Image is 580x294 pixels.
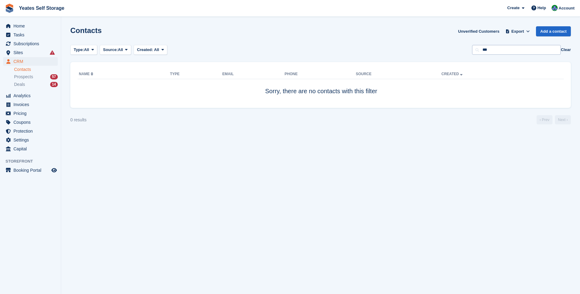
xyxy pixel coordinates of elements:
[13,109,50,118] span: Pricing
[14,74,58,80] a: Prospects 57
[13,48,50,57] span: Sites
[285,69,356,79] th: Phone
[17,3,67,13] a: Yeates Self Storage
[118,47,123,53] span: All
[3,91,58,100] a: menu
[3,127,58,135] a: menu
[50,82,58,87] div: 14
[170,69,222,79] th: Type
[6,158,61,164] span: Storefront
[356,69,441,79] th: Source
[13,100,50,109] span: Invoices
[13,31,50,39] span: Tasks
[552,5,558,11] img: Joe
[537,115,552,124] a: Previous
[134,45,167,55] button: Created: All
[79,72,94,76] a: Name
[561,47,571,53] button: Clear
[74,47,84,53] span: Type:
[555,115,571,124] a: Next
[441,72,464,76] a: Created
[3,166,58,175] a: menu
[265,88,377,94] span: Sorry, there are no contacts with this filter
[13,22,50,30] span: Home
[3,118,58,127] a: menu
[50,74,58,79] div: 57
[3,109,58,118] a: menu
[456,26,502,36] a: Unverified Customers
[13,145,50,153] span: Capital
[154,47,159,52] span: All
[559,5,574,11] span: Account
[100,45,131,55] button: Source: All
[50,167,58,174] a: Preview store
[222,69,285,79] th: Email
[13,39,50,48] span: Subscriptions
[13,91,50,100] span: Analytics
[70,45,97,55] button: Type: All
[504,26,531,36] button: Export
[13,57,50,66] span: CRM
[5,4,14,13] img: stora-icon-8386f47178a22dfd0bd8f6a31ec36ba5ce8667c1dd55bd0f319d3a0aa187defe.svg
[3,39,58,48] a: menu
[14,82,25,87] span: Deals
[3,48,58,57] a: menu
[3,31,58,39] a: menu
[3,145,58,153] a: menu
[13,127,50,135] span: Protection
[13,136,50,144] span: Settings
[13,166,50,175] span: Booking Portal
[137,47,153,52] span: Created:
[535,115,572,124] nav: Page
[70,117,87,123] div: 0 results
[50,50,55,55] i: Smart entry sync failures have occurred
[3,22,58,30] a: menu
[84,47,89,53] span: All
[536,26,571,36] a: Add a contact
[13,118,50,127] span: Coupons
[103,47,118,53] span: Source:
[14,74,33,80] span: Prospects
[14,67,58,72] a: Contacts
[3,57,58,66] a: menu
[70,26,102,35] h1: Contacts
[512,28,524,35] span: Export
[538,5,546,11] span: Help
[507,5,519,11] span: Create
[3,100,58,109] a: menu
[14,81,58,88] a: Deals 14
[3,136,58,144] a: menu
